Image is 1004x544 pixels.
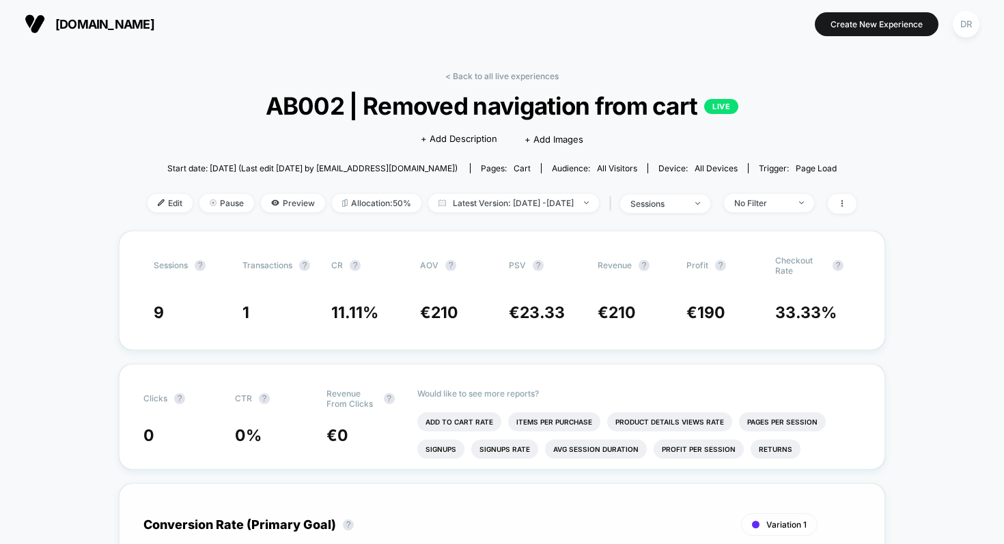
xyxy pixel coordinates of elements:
span: 0 % [235,426,262,445]
button: ? [715,260,726,271]
span: Pause [199,194,254,212]
button: ? [445,260,456,271]
a: < Back to all live experiences [445,71,559,81]
li: Items Per Purchase [508,412,600,431]
span: + Add Description [421,132,497,146]
img: rebalance [342,199,348,207]
span: € [420,303,458,322]
button: ? [299,260,310,271]
span: All Visitors [597,163,637,173]
span: + Add Images [525,134,583,145]
img: end [584,201,589,204]
span: PSV [509,260,526,270]
span: Profit [686,260,708,270]
span: Latest Version: [DATE] - [DATE] [428,194,599,212]
span: 190 [697,303,725,322]
span: 11.11 % [331,303,378,322]
button: ? [195,260,206,271]
img: end [695,202,700,205]
div: No Filter [734,198,789,208]
span: all devices [695,163,738,173]
button: ? [259,393,270,404]
span: AB002 | Removed navigation from cart [183,91,821,120]
span: [DOMAIN_NAME] [55,17,154,31]
span: € [326,426,348,445]
button: DR [949,10,984,38]
p: Would like to see more reports? [417,388,861,399]
li: Product Details Views Rate [607,412,732,431]
li: Pages Per Session [739,412,826,431]
button: Create New Experience [815,12,938,36]
button: ? [384,393,395,404]
span: Revenue [598,260,632,270]
span: € [509,303,565,322]
span: 0 [143,426,154,445]
span: CTR [235,393,252,403]
span: Clicks [143,393,167,403]
div: Pages: [481,163,531,173]
span: CR [331,260,343,270]
button: ? [343,519,354,530]
span: Allocation: 50% [332,194,421,212]
span: Transactions [242,260,292,270]
span: Edit [148,194,193,212]
button: ? [533,260,544,271]
p: LIVE [704,99,738,114]
img: calendar [438,199,446,206]
div: DR [953,11,979,38]
span: € [598,303,636,322]
li: Avg Session Duration [545,440,647,459]
span: | [606,194,620,214]
span: Checkout Rate [775,255,826,276]
button: ? [833,260,843,271]
div: Audience: [552,163,637,173]
li: Add To Cart Rate [417,412,501,431]
span: 23.33 [520,303,565,322]
span: 210 [431,303,458,322]
img: end [210,199,217,206]
span: 0 [337,426,348,445]
button: ? [639,260,650,271]
li: Signups [417,440,464,459]
img: Visually logo [25,14,45,34]
span: Page Load [796,163,837,173]
button: ? [174,393,185,404]
button: ? [350,260,361,271]
span: € [686,303,725,322]
div: Trigger: [759,163,837,173]
span: Variation 1 [766,519,807,530]
span: Sessions [154,260,188,270]
li: Returns [751,440,800,459]
span: AOV [420,260,438,270]
span: 9 [154,303,164,322]
span: Revenue From Clicks [326,388,377,409]
button: [DOMAIN_NAME] [20,13,158,35]
span: cart [514,163,531,173]
img: edit [158,199,165,206]
span: Preview [261,194,325,212]
span: 1 [242,303,249,322]
div: sessions [630,199,685,209]
span: 33.33 % [775,303,837,322]
span: 210 [609,303,636,322]
img: end [799,201,804,204]
li: Profit Per Session [654,440,744,459]
li: Signups Rate [471,440,538,459]
span: Device: [647,163,748,173]
span: Start date: [DATE] (Last edit [DATE] by [EMAIL_ADDRESS][DOMAIN_NAME]) [167,163,458,173]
